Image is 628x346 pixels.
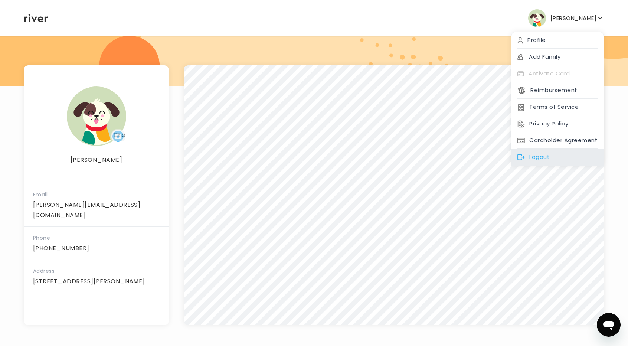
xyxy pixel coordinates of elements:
div: Activate Card [511,65,604,82]
span: Phone [33,234,50,242]
div: Cardholder Agreement [511,132,604,149]
div: Logout [511,149,604,166]
p: [PERSON_NAME] [550,13,596,23]
button: Reimbursement [517,85,577,95]
img: user avatar [67,86,126,146]
p: [STREET_ADDRESS][PERSON_NAME] [33,276,160,287]
span: Email [33,191,48,198]
div: Profile [511,32,604,49]
img: user avatar [528,9,546,27]
div: Terms of Service [511,99,604,115]
p: [PERSON_NAME] [24,155,169,165]
button: user avatar[PERSON_NAME] [528,9,604,27]
div: Privacy Policy [511,115,604,132]
span: Address [33,267,55,275]
iframe: Button to launch messaging window [597,313,621,337]
p: [PERSON_NAME][EMAIL_ADDRESS][DOMAIN_NAME] [33,200,160,221]
p: [PHONE_NUMBER] [33,243,160,254]
div: Add Family [511,49,604,65]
